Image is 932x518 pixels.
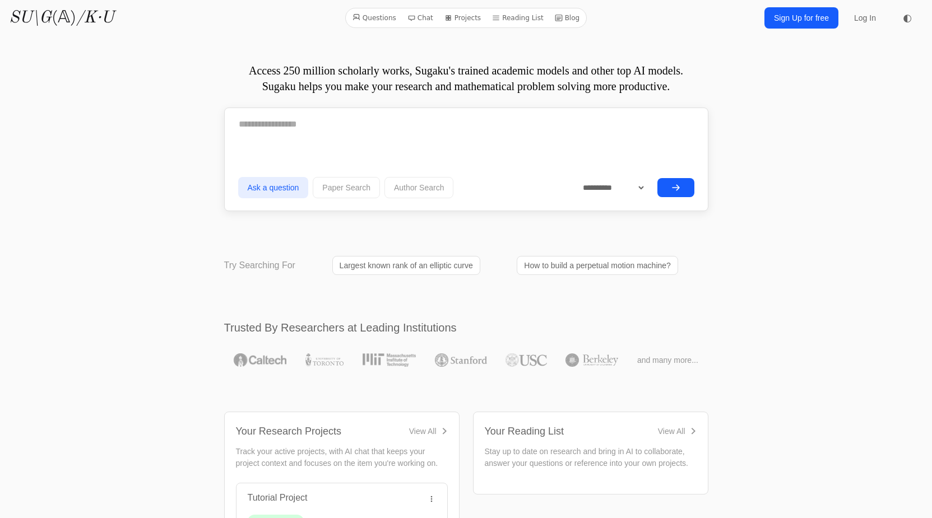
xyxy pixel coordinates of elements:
[565,353,618,367] img: UC Berkeley
[224,63,708,94] p: Access 250 million scholarly works, Sugaku's trained academic models and other top AI models. Sug...
[363,353,416,367] img: MIT
[409,426,437,437] div: View All
[903,13,912,23] span: ◐
[440,11,485,25] a: Projects
[517,256,678,275] a: How to build a perpetual motion machine?
[764,7,838,29] a: Sign Up for free
[248,493,308,502] a: Tutorial Project
[332,256,480,275] a: Largest known rank of an elliptic curve
[9,8,114,28] a: SU\G(𝔸)/K·U
[658,426,685,437] div: View All
[403,11,438,25] a: Chat
[506,353,546,367] img: USC
[348,11,401,25] a: Questions
[224,259,295,272] p: Try Searching For
[658,426,697,437] a: View All
[305,353,344,367] img: University of Toronto
[550,11,585,25] a: Blog
[313,177,380,198] button: Paper Search
[238,177,309,198] button: Ask a question
[485,446,697,469] p: Stay up to date on research and bring in AI to collaborate, answer your questions or reference in...
[435,353,487,367] img: Stanford
[76,10,114,26] i: /K·U
[236,423,341,439] div: Your Research Projects
[384,177,454,198] button: Author Search
[488,11,548,25] a: Reading List
[236,446,448,469] p: Track your active projects, with AI chat that keeps your project context and focuses on the item ...
[485,423,564,439] div: Your Reading List
[9,10,52,26] i: SU\G
[409,426,448,437] a: View All
[896,7,919,29] button: ◐
[637,354,698,366] span: and many more...
[847,8,883,28] a: Log In
[234,353,286,367] img: Caltech
[224,320,708,335] h2: Trusted By Researchers at Leading Institutions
